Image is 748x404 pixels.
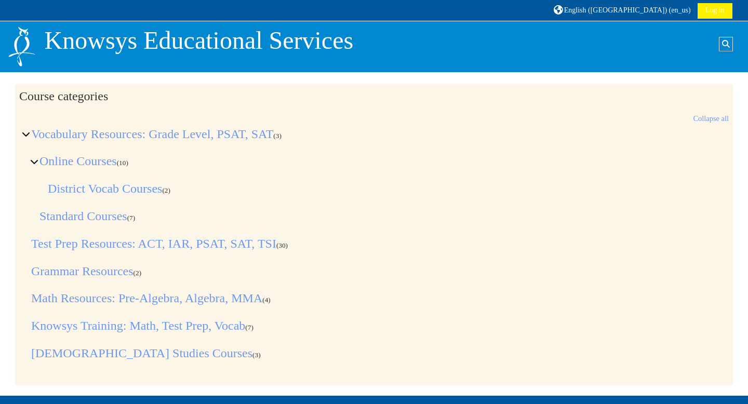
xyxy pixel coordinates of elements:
[31,346,252,360] a: [DEMOGRAPHIC_DATA] Studies Courses
[245,324,253,331] span: Number of courses
[698,3,732,19] a: Log in
[19,89,729,104] h2: Course categories
[39,209,127,223] a: Standard Courses
[273,132,282,140] span: Number of courses
[262,296,271,304] span: Number of courses
[31,319,245,332] a: Knowsys Training: Math, Test Prep, Vocab
[48,182,162,195] a: District Vocab Courses
[31,127,273,141] a: Vocabulary Resources: Grade Level, PSAT, SAT
[252,351,261,359] span: Number of courses
[552,2,692,18] a: English ([GEOGRAPHIC_DATA]) ‎(en_us)‎
[31,291,262,305] a: Math Resources: Pre-Algebra, Algebra, MMA
[162,186,170,194] span: Number of courses
[117,159,128,167] span: Number of courses
[39,154,117,168] a: Online Courses
[45,25,354,56] p: Knowsys Educational Services
[133,269,142,277] span: Number of courses
[564,6,691,14] span: English ([GEOGRAPHIC_DATA]) ‎(en_us)‎
[31,237,276,250] a: Test Prep Resources: ACT, IAR, PSAT, SAT, TSI
[276,241,288,249] span: Number of courses
[127,214,136,222] span: Number of courses
[7,25,36,68] img: Logo
[31,264,133,278] a: Grammar Resources
[693,114,729,123] a: Collapse all
[7,42,36,50] a: Home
